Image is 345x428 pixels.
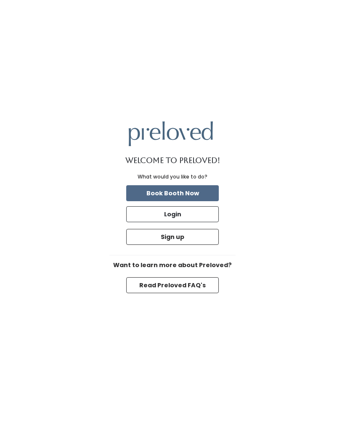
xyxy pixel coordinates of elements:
h1: Welcome to Preloved! [125,156,220,165]
button: Book Booth Now [126,185,219,201]
img: preloved logo [129,121,213,146]
a: Sign up [125,227,220,247]
div: What would you like to do? [138,173,207,181]
a: Login [125,205,220,224]
button: Login [126,206,219,222]
button: Read Preloved FAQ's [126,277,219,293]
button: Sign up [126,229,219,245]
h6: Want to learn more about Preloved? [109,262,236,269]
